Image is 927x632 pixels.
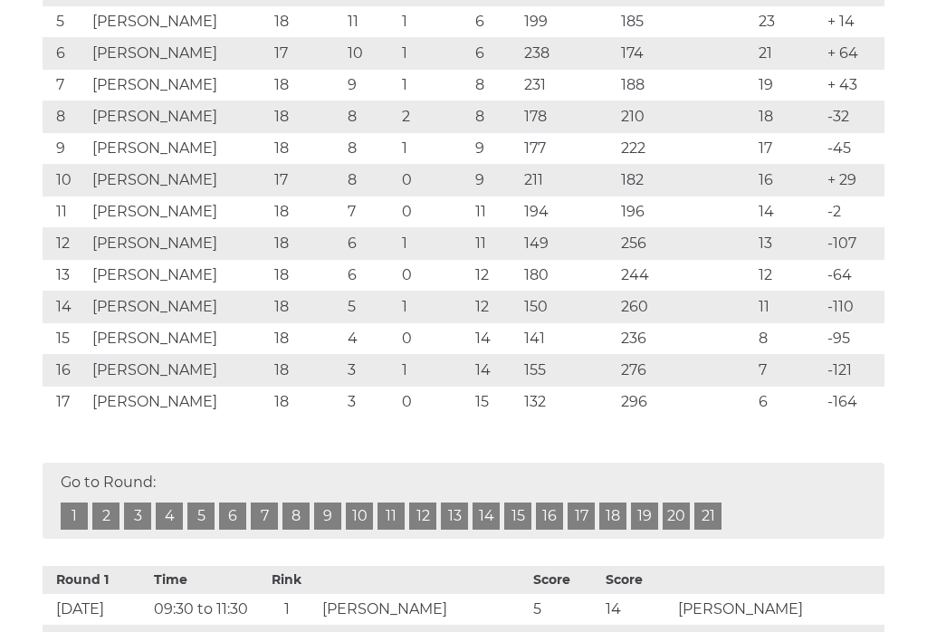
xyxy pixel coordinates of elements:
td: [PERSON_NAME] [88,261,270,292]
td: 0 [397,324,471,356]
a: 4 [156,503,183,531]
td: 256 [616,229,754,261]
td: [PERSON_NAME] [88,134,270,166]
td: 18 [270,229,343,261]
td: 182 [616,166,754,197]
a: 1 [61,503,88,531]
td: 180 [520,261,616,292]
td: -110 [823,292,884,324]
td: 9 [343,71,397,102]
td: 17 [43,388,88,419]
td: 17 [270,39,343,71]
td: 10 [43,166,88,197]
td: 6 [343,229,397,261]
td: 14 [754,197,823,229]
td: 7 [43,71,88,102]
td: 7 [754,356,823,388]
td: 17 [270,166,343,197]
td: 18 [754,102,823,134]
td: 3 [343,388,397,419]
td: 1 [397,39,471,71]
a: 11 [377,503,405,531]
a: 18 [599,503,626,531]
td: -2 [823,197,884,229]
td: 18 [270,197,343,229]
td: 210 [616,102,754,134]
td: [PERSON_NAME] [318,595,529,626]
td: 09:30 to 11:30 [149,595,256,626]
td: [PERSON_NAME] [88,102,270,134]
td: -64 [823,261,884,292]
a: 17 [568,503,595,531]
td: [PERSON_NAME] [674,595,884,626]
td: [PERSON_NAME] [88,39,270,71]
a: 20 [663,503,690,531]
td: 18 [270,324,343,356]
th: Time [149,567,256,595]
a: 5 [187,503,215,531]
td: 5 [529,595,601,626]
a: 2 [92,503,119,531]
td: 7 [343,197,397,229]
td: 0 [397,388,471,419]
td: 12 [471,292,520,324]
td: 0 [397,197,471,229]
td: -45 [823,134,884,166]
td: -121 [823,356,884,388]
td: 236 [616,324,754,356]
td: 15 [43,324,88,356]
td: 15 [471,388,520,419]
td: 211 [520,166,616,197]
td: [PERSON_NAME] [88,388,270,419]
td: 6 [43,39,88,71]
td: 11 [471,229,520,261]
td: 18 [270,134,343,166]
td: 18 [270,102,343,134]
td: 17 [754,134,823,166]
td: 174 [616,39,754,71]
td: 18 [270,292,343,324]
td: [PERSON_NAME] [88,71,270,102]
td: 8 [471,71,520,102]
td: 18 [270,356,343,388]
td: 188 [616,71,754,102]
td: -164 [823,388,884,419]
td: 9 [471,166,520,197]
td: 132 [520,388,616,419]
td: 155 [520,356,616,388]
td: 238 [520,39,616,71]
td: + 14 [823,7,884,39]
td: 0 [397,166,471,197]
td: 11 [343,7,397,39]
a: 6 [219,503,246,531]
td: 141 [520,324,616,356]
td: 8 [43,102,88,134]
td: 9 [471,134,520,166]
td: 12 [43,229,88,261]
a: 16 [536,503,563,531]
td: 6 [471,7,520,39]
td: -107 [823,229,884,261]
th: Round 1 [43,567,149,595]
a: 3 [124,503,151,531]
td: [PERSON_NAME] [88,324,270,356]
td: 5 [343,292,397,324]
a: 14 [473,503,500,531]
td: [DATE] [43,595,149,626]
td: 18 [270,71,343,102]
td: 2 [397,102,471,134]
td: 4 [343,324,397,356]
a: 12 [409,503,436,531]
a: 7 [251,503,278,531]
td: 196 [616,197,754,229]
td: 244 [616,261,754,292]
td: 199 [520,7,616,39]
td: 1 [397,356,471,388]
td: 231 [520,71,616,102]
td: 18 [270,7,343,39]
td: 6 [343,261,397,292]
td: 21 [754,39,823,71]
td: + 29 [823,166,884,197]
a: 10 [346,503,373,531]
td: 276 [616,356,754,388]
